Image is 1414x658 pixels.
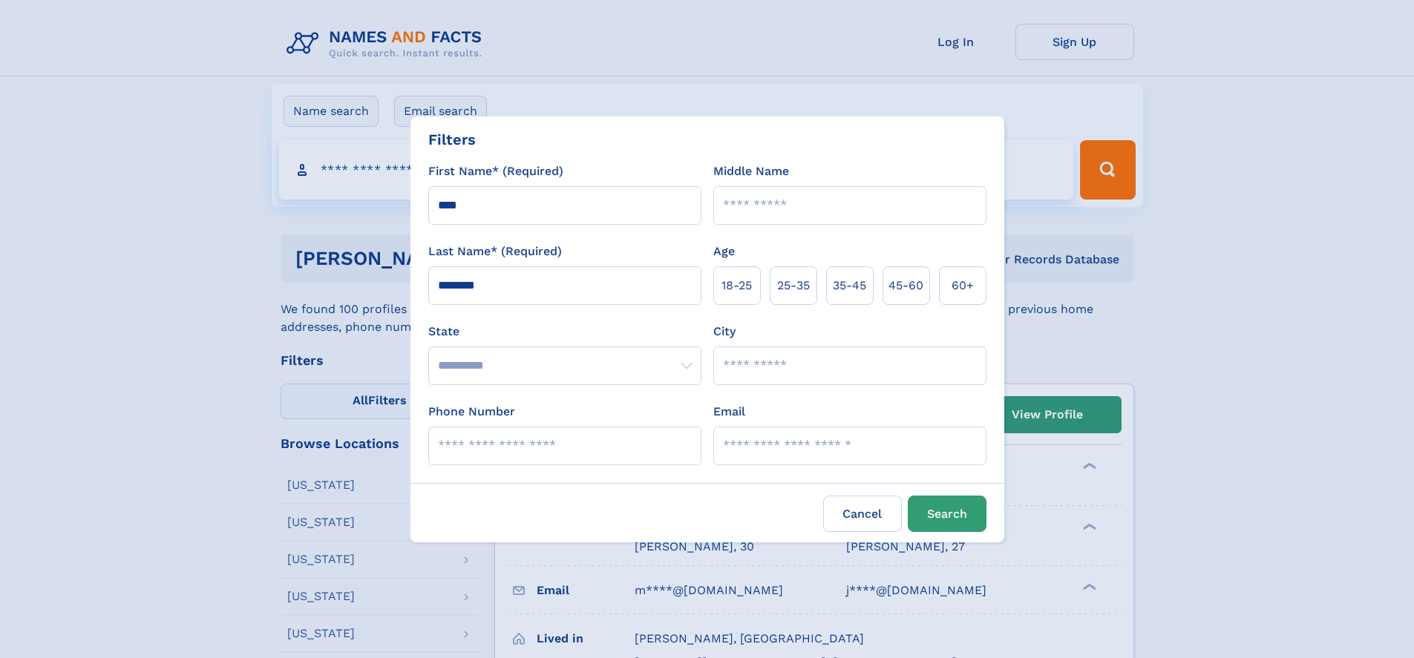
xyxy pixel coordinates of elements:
[428,403,515,421] label: Phone Number
[713,243,735,260] label: Age
[721,277,752,295] span: 18‑25
[888,277,923,295] span: 45‑60
[428,323,701,340] label: State
[908,496,986,532] button: Search
[713,323,736,340] label: City
[952,277,974,295] span: 60+
[713,403,745,421] label: Email
[428,162,563,180] label: First Name* (Required)
[833,277,866,295] span: 35‑45
[823,496,902,532] label: Cancel
[428,128,476,151] div: Filters
[713,162,789,180] label: Middle Name
[428,243,562,260] label: Last Name* (Required)
[777,277,810,295] span: 25‑35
